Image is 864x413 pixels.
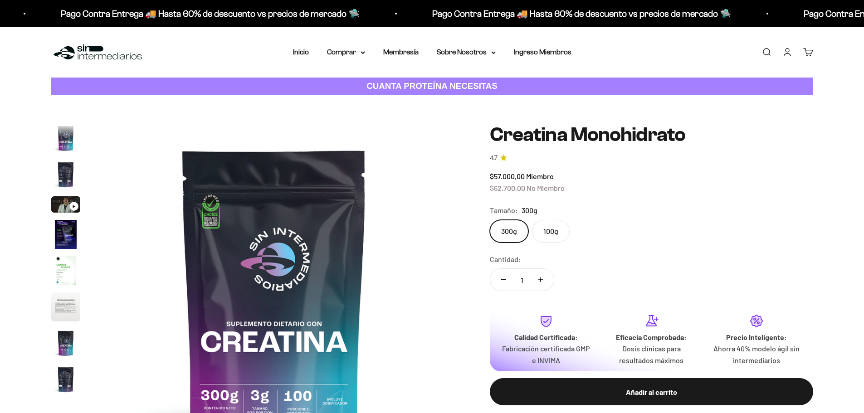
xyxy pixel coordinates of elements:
[726,333,787,341] strong: Precio Inteligente:
[51,329,80,360] button: Ir al artículo 7
[51,292,80,321] img: Creatina Monohidrato
[606,343,697,366] p: Dosis clínicas para resultados máximos
[426,6,725,21] p: Pago Contra Entrega 🚚 Hasta 60% de descuento vs precios de mercado 🛸
[437,46,496,58] summary: Sobre Nosotros
[366,81,498,91] strong: CUANTA PROTEÍNA NECESITAS
[51,78,813,95] a: CUANTA PROTEÍNA NECESITAS
[51,220,80,252] button: Ir al artículo 4
[51,365,80,394] img: Creatina Monohidrato
[490,172,525,180] span: $57.000,00
[490,204,518,216] legend: Tamaño:
[51,256,80,288] button: Ir al artículo 5
[51,329,80,358] img: Creatina Monohidrato
[490,124,813,146] h1: Creatina Monohidrato
[51,160,80,189] img: Creatina Monohidrato
[508,386,795,398] div: Añadir al carrito
[616,333,687,341] strong: Eficacia Comprobada:
[490,378,813,405] button: Añadir al carrito
[51,124,80,153] img: Creatina Monohidrato
[51,160,80,192] button: Ir al artículo 2
[522,204,537,216] span: 300g
[51,256,80,285] img: Creatina Monohidrato
[514,48,571,56] a: Ingreso Miembros
[383,48,419,56] a: Membresía
[327,46,365,58] summary: Comprar
[293,48,309,56] a: Inicio
[527,269,554,291] button: Aumentar cantidad
[527,184,565,192] span: No Miembro
[51,292,80,324] button: Ir al artículo 6
[490,253,521,265] label: Cantidad:
[501,343,591,366] p: Fabricación certificada GMP e INVIMA
[51,365,80,397] button: Ir al artículo 8
[490,184,525,192] span: $62.700,00
[490,153,813,163] a: 4.74.7 de 5.0 estrellas
[51,220,80,249] img: Creatina Monohidrato
[526,172,554,180] span: Miembro
[490,269,517,291] button: Reducir cantidad
[514,333,578,341] strong: Calidad Certificada:
[51,196,80,215] button: Ir al artículo 3
[490,153,498,163] span: 4.7
[51,124,80,155] button: Ir al artículo 1
[55,6,354,21] p: Pago Contra Entrega 🚚 Hasta 60% de descuento vs precios de mercado 🛸
[711,343,802,366] p: Ahorra 40% modelo ágil sin intermediarios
